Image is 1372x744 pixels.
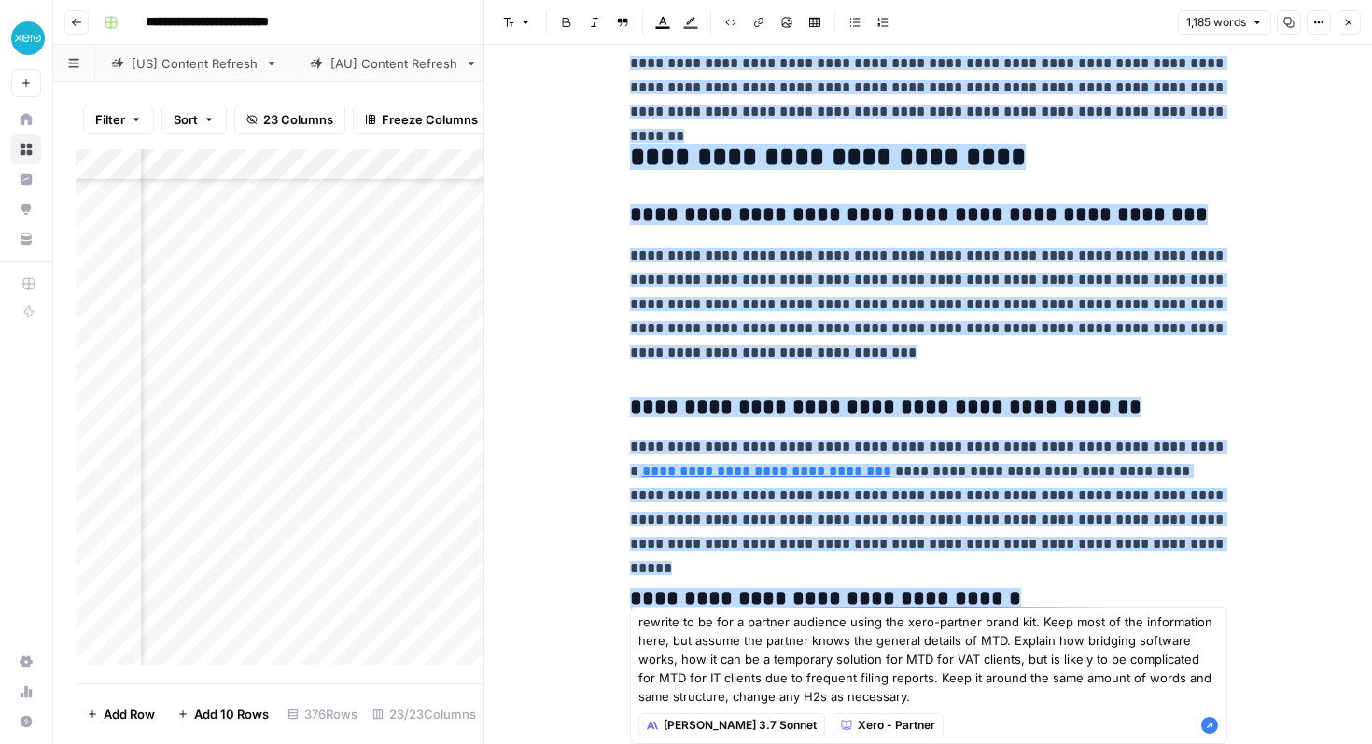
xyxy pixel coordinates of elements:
button: Filter [83,105,154,134]
span: Add 10 Rows [194,705,269,723]
button: Workspace: XeroOps [11,15,41,62]
span: 1,185 words [1186,14,1246,31]
a: Usage [11,677,41,707]
a: Home [11,105,41,134]
span: Freeze Columns [382,110,478,129]
a: Settings [11,647,41,677]
button: Add Row [76,699,166,729]
a: Your Data [11,224,41,254]
button: Sort [161,105,227,134]
span: Filter [95,110,125,129]
div: [AU] Content Refresh [330,54,457,73]
div: 23/23 Columns [365,699,483,729]
a: [AU] Content Refresh [294,45,494,82]
span: 23 Columns [263,110,333,129]
textarea: rewrite to be for a partner audience using the xero-partner brand kit. Keep most of the informati... [638,612,1219,706]
span: Add Row [104,705,155,723]
a: Opportunities [11,194,41,224]
button: Add 10 Rows [166,699,280,729]
button: Freeze Columns [353,105,490,134]
button: [PERSON_NAME] 3.7 Sonnet [638,713,825,737]
img: XeroOps Logo [11,21,45,55]
button: 23 Columns [234,105,345,134]
div: [US] Content Refresh [132,54,258,73]
a: Insights [11,164,41,194]
button: Help + Support [11,707,41,737]
button: Xero - Partner [833,713,944,737]
span: Sort [174,110,198,129]
button: 1,185 words [1178,10,1271,35]
div: 376 Rows [280,699,365,729]
a: Browse [11,134,41,164]
a: [US] Content Refresh [95,45,294,82]
span: Xero - Partner [858,717,935,734]
span: [PERSON_NAME] 3.7 Sonnet [664,717,817,734]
